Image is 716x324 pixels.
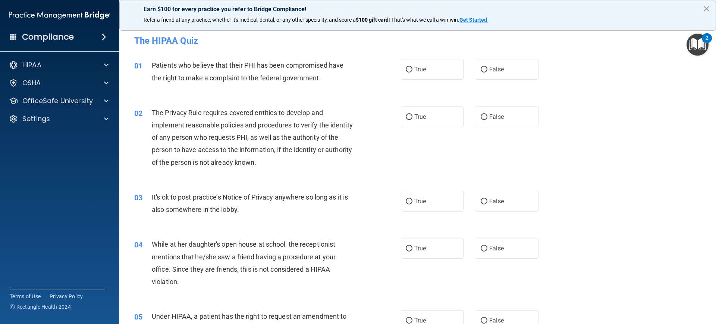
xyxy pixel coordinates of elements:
[489,317,504,324] span: False
[22,61,41,70] p: HIPAA
[481,318,487,324] input: False
[706,38,708,48] div: 2
[489,198,504,205] span: False
[406,67,412,72] input: True
[134,240,142,249] span: 04
[406,199,412,204] input: True
[9,78,109,87] a: OSHA
[489,66,504,73] span: False
[134,36,701,46] h4: The HIPAA Quiz
[414,66,426,73] span: True
[481,114,487,120] input: False
[9,61,109,70] a: HIPAA
[459,17,488,23] a: Get Started
[414,317,426,324] span: True
[703,3,710,15] button: Close
[152,193,348,213] span: It's ok to post practice’s Notice of Privacy anywhere so long as it is also somewhere in the lobby.
[22,78,41,87] p: OSHA
[152,61,343,81] span: Patients who believe that their PHI has been compromised have the right to make a complaint to th...
[22,96,93,105] p: OfficeSafe University
[9,114,109,123] a: Settings
[134,193,142,202] span: 03
[22,32,74,42] h4: Compliance
[10,293,41,300] a: Terms of Use
[389,17,459,23] span: ! That's what we call a win-win.
[9,96,109,105] a: OfficeSafe University
[489,245,504,252] span: False
[134,312,142,321] span: 05
[134,61,142,70] span: 01
[22,114,50,123] p: Settings
[489,113,504,120] span: False
[10,303,71,311] span: Ⓒ Rectangle Health 2024
[406,114,412,120] input: True
[152,240,336,286] span: While at her daughter's open house at school, the receptionist mentions that he/she saw a friend ...
[687,34,709,56] button: Open Resource Center, 2 new notifications
[356,17,389,23] strong: $100 gift card
[9,8,110,23] img: PMB logo
[144,17,356,23] span: Refer a friend at any practice, whether it's medical, dental, or any other speciality, and score a
[152,109,353,166] span: The Privacy Rule requires covered entities to develop and implement reasonable policies and proce...
[144,6,692,13] p: Earn $100 for every practice you refer to Bridge Compliance!
[414,198,426,205] span: True
[134,109,142,118] span: 02
[481,199,487,204] input: False
[481,67,487,72] input: False
[406,246,412,252] input: True
[459,17,487,23] strong: Get Started
[414,245,426,252] span: True
[481,246,487,252] input: False
[50,293,83,300] a: Privacy Policy
[406,318,412,324] input: True
[414,113,426,120] span: True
